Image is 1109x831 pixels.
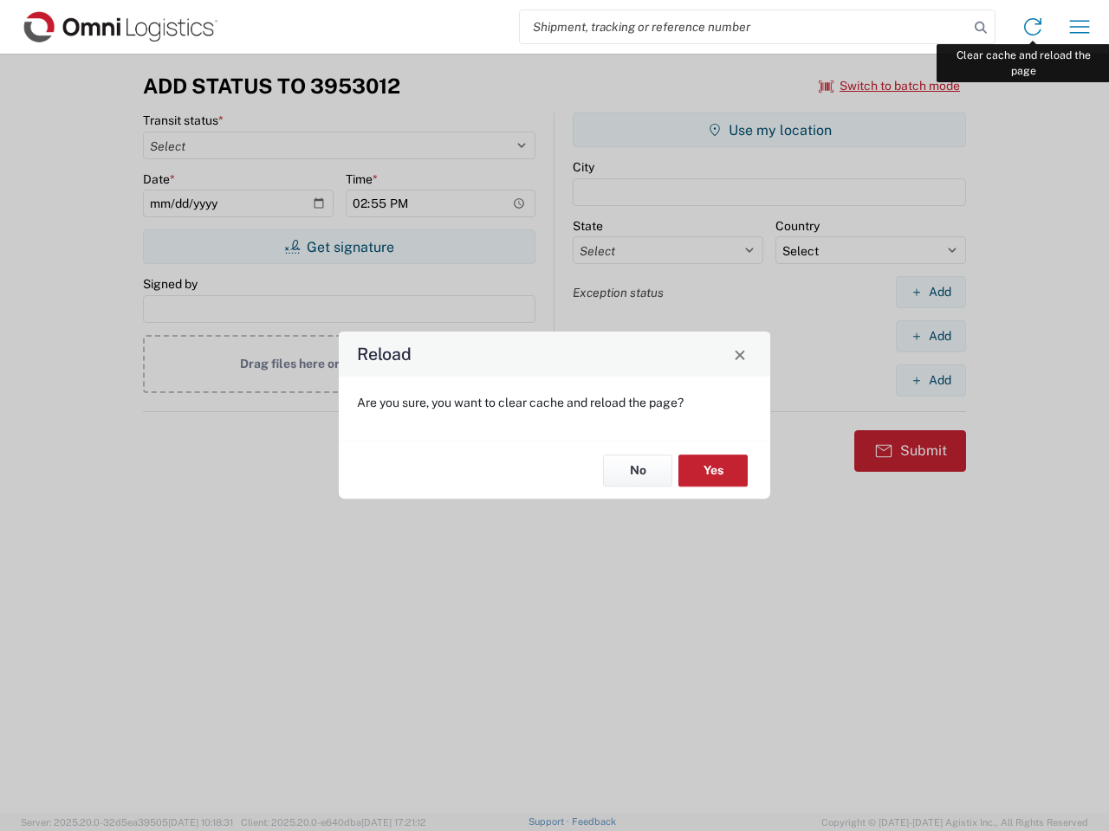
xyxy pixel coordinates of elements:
button: Close [728,342,752,366]
button: No [603,454,672,486]
p: Are you sure, you want to clear cache and reload the page? [357,395,752,410]
button: Yes [678,454,748,486]
h4: Reload [357,342,412,367]
input: Shipment, tracking or reference number [520,10,969,43]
